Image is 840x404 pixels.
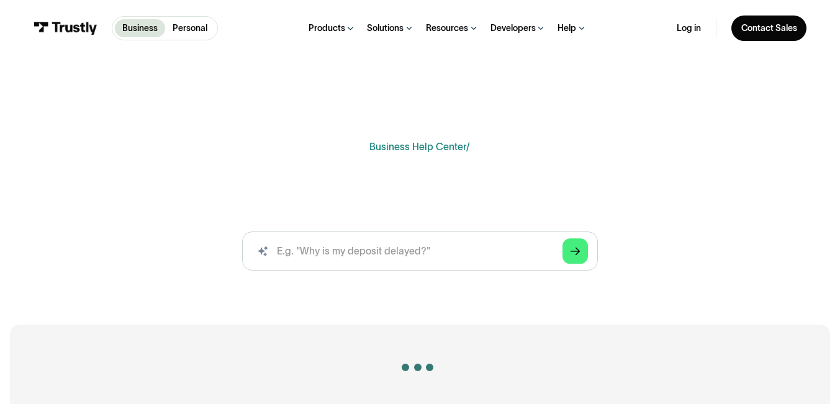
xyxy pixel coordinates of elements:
div: Help [558,22,576,34]
p: Personal [173,22,207,35]
a: Business [115,19,165,37]
div: Contact Sales [741,22,797,34]
div: Products [309,22,345,34]
a: Contact Sales [731,16,807,42]
input: search [242,231,598,271]
img: Trustly Logo [34,22,97,35]
div: Developers [490,22,536,34]
a: Business Help Center [369,141,466,152]
div: / [466,141,470,152]
a: Log in [677,22,701,34]
div: Solutions [367,22,404,34]
a: Personal [165,19,215,37]
div: Resources [426,22,468,34]
p: Business [122,22,158,35]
